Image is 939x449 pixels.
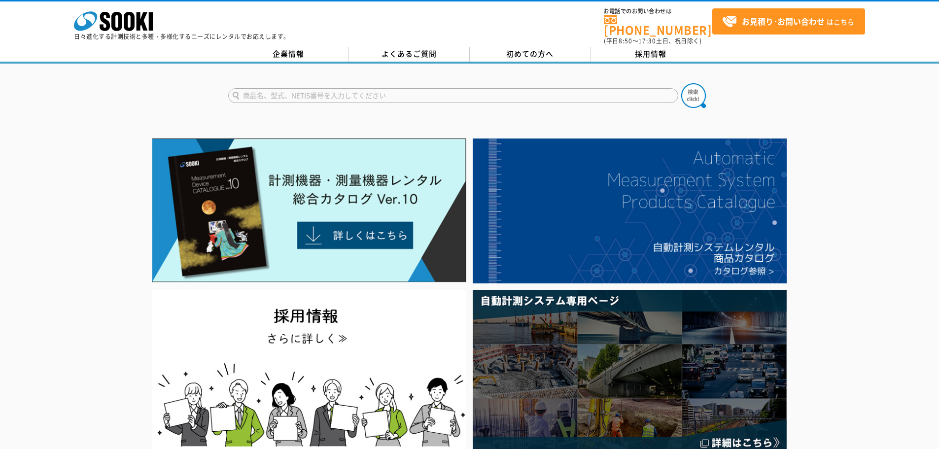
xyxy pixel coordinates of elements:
[152,138,466,282] img: Catalog Ver10
[619,36,632,45] span: 8:50
[722,14,854,29] span: はこちら
[604,8,712,14] span: お電話でのお問い合わせは
[604,36,701,45] span: (平日 ～ 土日、祝日除く)
[712,8,865,35] a: お見積り･お問い合わせはこちら
[74,34,290,39] p: 日々進化する計測技術と多種・多様化するニーズにレンタルでお応えします。
[742,15,825,27] strong: お見積り･お問い合わせ
[591,47,711,62] a: 採用情報
[228,88,678,103] input: 商品名、型式、NETIS番号を入力してください
[228,47,349,62] a: 企業情報
[604,15,712,35] a: [PHONE_NUMBER]
[638,36,656,45] span: 17:30
[473,138,787,283] img: 自動計測システムカタログ
[506,48,554,59] span: 初めての方へ
[470,47,591,62] a: 初めての方へ
[681,83,706,108] img: btn_search.png
[349,47,470,62] a: よくあるご質問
